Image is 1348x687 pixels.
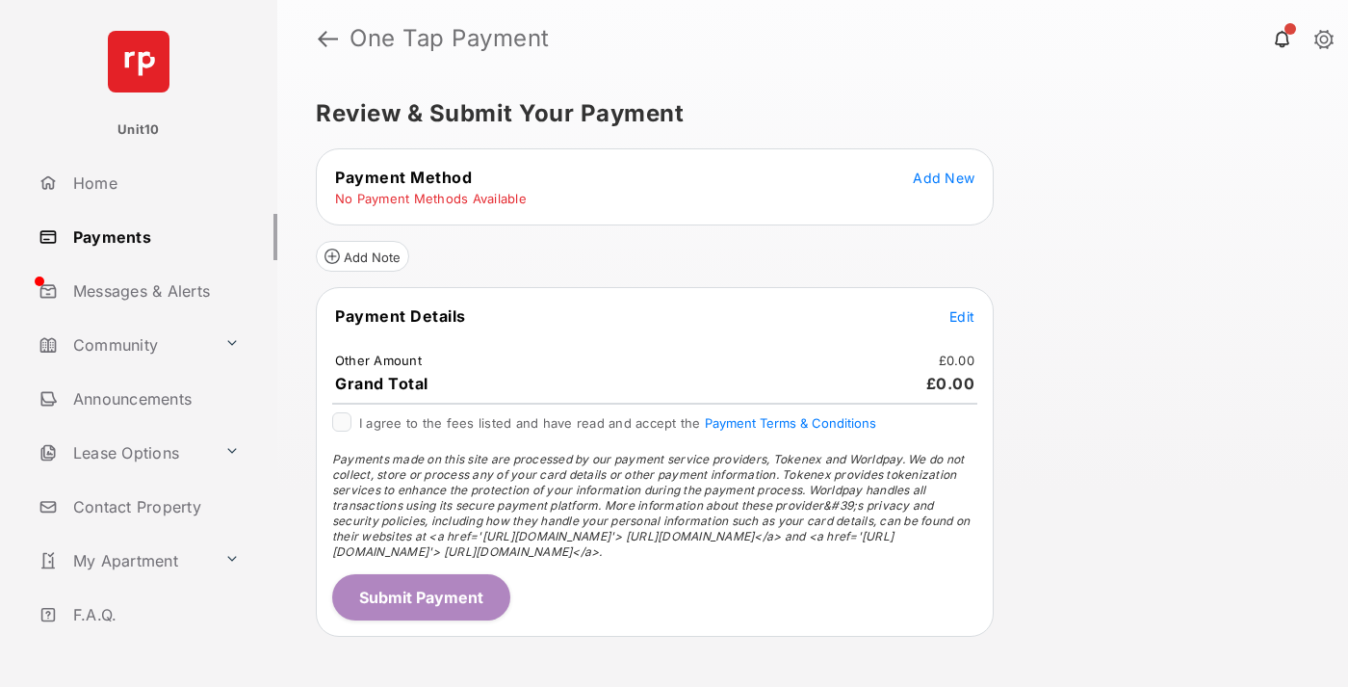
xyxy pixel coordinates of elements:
strong: One Tap Payment [350,27,550,50]
span: Add New [913,170,974,186]
a: Payments [31,214,277,260]
td: Other Amount [334,352,423,369]
a: Contact Property [31,484,277,530]
a: My Apartment [31,538,217,584]
a: Home [31,160,277,206]
button: Add Note [316,241,409,272]
span: £0.00 [926,374,975,393]
span: Grand Total [335,374,428,393]
button: Submit Payment [332,574,510,621]
h5: Review & Submit Your Payment [316,102,1294,125]
a: Messages & Alerts [31,268,277,314]
span: I agree to the fees listed and have read and accept the [359,415,876,431]
a: Lease Options [31,430,217,476]
button: Edit [949,306,974,326]
td: £0.00 [938,352,975,369]
span: Payments made on this site are processed by our payment service providers, Tokenex and Worldpay. ... [332,452,970,559]
a: Announcements [31,376,277,422]
button: I agree to the fees listed and have read and accept the [705,415,876,431]
span: Payment Method [335,168,472,187]
a: F.A.Q. [31,592,277,638]
span: Edit [949,308,974,325]
img: svg+xml;base64,PHN2ZyB4bWxucz0iaHR0cDovL3d3dy53My5vcmcvMjAwMC9zdmciIHdpZHRoPSI2NCIgaGVpZ2h0PSI2NC... [108,31,169,92]
td: No Payment Methods Available [334,190,528,207]
button: Add New [913,168,974,187]
a: Community [31,322,217,368]
p: Unit10 [117,120,160,140]
span: Payment Details [335,306,466,326]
